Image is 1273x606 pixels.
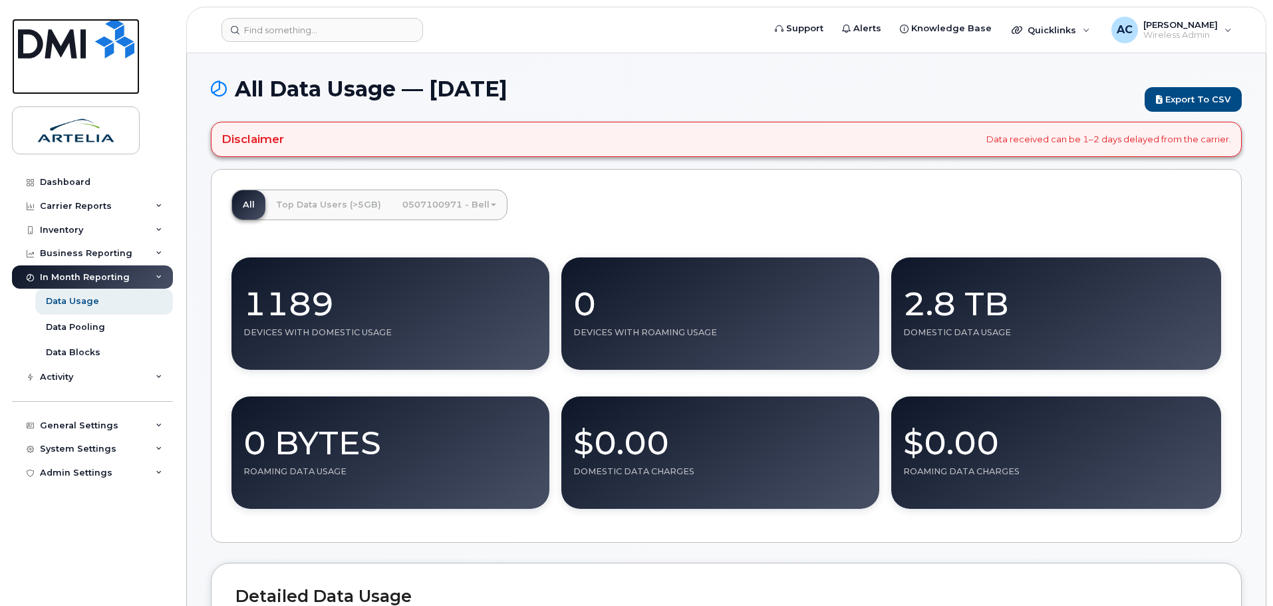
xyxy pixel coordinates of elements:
[211,122,1242,156] div: Data received can be 1–2 days delayed from the carrier.
[392,190,507,220] a: 0507100971 - Bell
[903,466,1209,477] div: Roaming Data Charges
[903,327,1209,338] div: Domestic Data Usage
[903,408,1209,466] div: $0.00
[573,327,867,338] div: Devices With Roaming Usage
[232,190,265,220] a: All
[1145,87,1242,112] a: Export to CSV
[243,466,537,477] div: Roaming Data Usage
[573,408,867,466] div: $0.00
[235,587,1217,606] h2: Detailed Data Usage
[243,408,537,466] div: 0 Bytes
[573,269,867,327] div: 0
[265,190,392,220] a: Top Data Users (>5GB)
[211,77,1138,100] h1: All Data Usage — [DATE]
[243,327,537,338] div: Devices With Domestic Usage
[903,269,1209,327] div: 2.8 TB
[221,132,284,146] h4: Disclaimer
[243,269,537,327] div: 1189
[573,466,867,477] div: Domestic Data Charges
